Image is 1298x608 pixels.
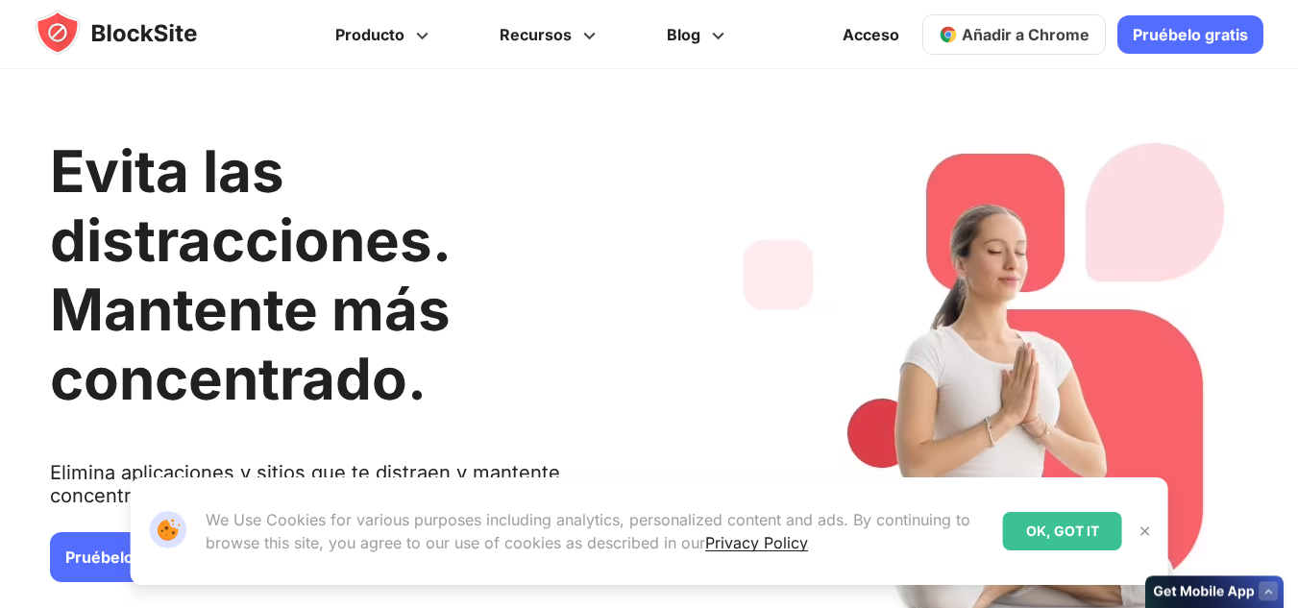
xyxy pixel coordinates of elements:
[500,25,572,44] font: Recursos
[939,25,958,44] img: chrome-icon.svg
[50,136,451,413] font: Evita las distracciones. Mantente más concentrado.
[1133,519,1158,544] button: Close
[962,25,1090,44] font: Añadir a Chrome
[1133,25,1248,44] font: Pruébelo gratis
[843,25,899,44] font: Acceso
[206,508,988,554] p: We Use Cookies for various purposes including analytics, personalized content and ads. By continu...
[667,25,700,44] font: Blog
[65,547,181,567] font: Pruébelo gratis
[335,25,404,44] font: Producto
[1138,523,1153,539] img: Close
[50,461,560,507] font: Elimina aplicaciones y sitios que te distraen y mantente concentrado con BlockSite
[705,533,808,552] a: Privacy Policy
[1117,15,1263,54] a: Pruébelo gratis
[1003,512,1122,550] div: OK, GOT IT
[831,12,911,58] a: Acceso
[35,10,234,56] img: blocksite-icon.5d769676.svg
[50,532,196,582] a: Pruébelo gratis
[922,14,1106,55] a: Añadir a Chrome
